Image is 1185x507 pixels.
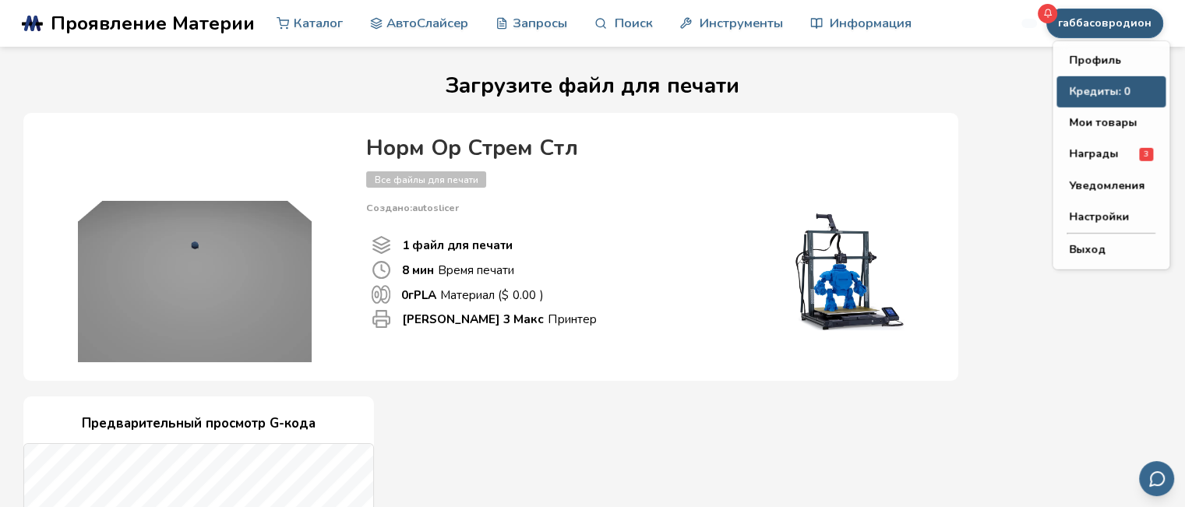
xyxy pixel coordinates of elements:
[82,414,316,432] font: Предварительный просмотр G-кода
[1069,242,1106,257] font: Выход
[540,287,544,303] font: )
[408,287,414,303] font: г
[1069,178,1144,193] font: Уведомления
[1069,115,1137,130] font: Мои товары
[1053,41,1169,269] div: габбасовродион
[513,14,567,32] font: Запросы
[401,287,408,303] font: 0
[1069,146,1118,161] font: Награды
[513,287,536,303] font: 0.00
[614,14,652,32] font: Поиск
[294,14,343,32] font: Каталог
[1046,9,1163,38] button: габбасовродион
[372,309,391,329] span: Принтер
[372,235,391,255] span: Количество файлов для печати
[375,174,478,186] font: Все файлы для печати
[438,262,514,278] font: Время печати
[1139,461,1174,496] button: Отправить отзыв по электронной почте
[1058,16,1151,30] font: габбасовродион
[412,201,459,214] font: autoslicer
[771,213,927,330] img: Принтер
[402,311,544,327] font: [PERSON_NAME] 3 Макс
[1069,209,1129,224] font: Настройки
[402,262,434,278] font: 8 мин
[440,287,509,303] font: Материал ($
[366,201,412,214] font: Создано:
[700,14,783,32] font: Инструменты
[366,133,577,163] font: Норм Ор Стрем Стл
[372,260,391,280] span: Время печати
[1069,84,1130,99] font: Кредиты: 0
[412,237,513,253] font: файл для печати
[1144,148,1148,160] font: 3
[39,129,351,362] img: Продукт
[386,14,468,32] font: АвтоСлайсер
[51,10,255,37] font: Проявление Материи
[372,285,390,304] span: Использованный материал
[446,71,739,100] font: Загрузите файл для печати
[402,237,409,253] font: 1
[1069,53,1121,68] font: Профиль
[548,311,596,327] font: Принтер
[830,14,912,32] font: Информация
[414,287,436,303] font: PLA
